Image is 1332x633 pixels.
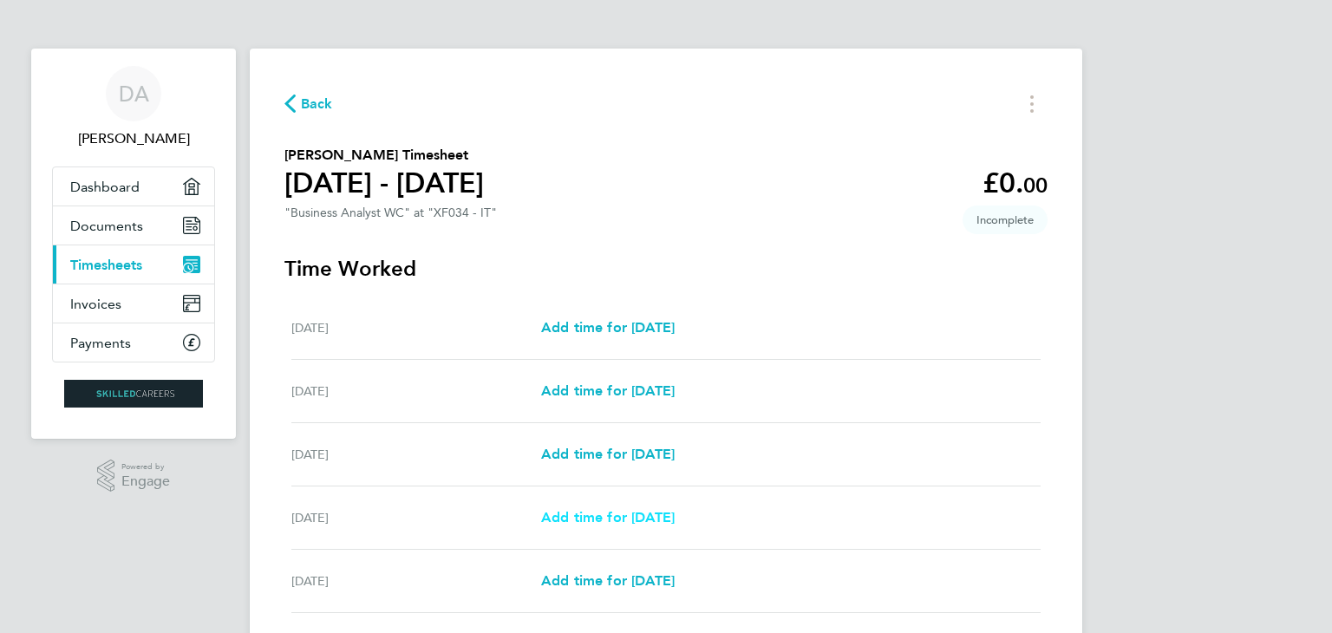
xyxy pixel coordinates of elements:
[541,382,675,399] span: Add time for [DATE]
[963,206,1048,234] span: This timesheet is Incomplete.
[53,206,214,245] a: Documents
[70,179,140,195] span: Dashboard
[53,167,214,206] a: Dashboard
[284,93,333,114] button: Back
[541,572,675,589] span: Add time for [DATE]
[121,460,170,474] span: Powered by
[53,245,214,284] a: Timesheets
[53,323,214,362] a: Payments
[284,255,1048,283] h3: Time Worked
[541,446,675,462] span: Add time for [DATE]
[541,571,675,591] a: Add time for [DATE]
[301,94,333,114] span: Back
[284,145,484,166] h2: [PERSON_NAME] Timesheet
[97,460,171,493] a: Powered byEngage
[52,380,215,408] a: Go to home page
[1016,90,1048,117] button: Timesheets Menu
[541,509,675,525] span: Add time for [DATE]
[1023,173,1048,198] span: 00
[70,335,131,351] span: Payments
[119,82,149,105] span: DA
[541,381,675,401] a: Add time for [DATE]
[64,380,203,408] img: skilledcareers-logo-retina.png
[31,49,236,439] nav: Main navigation
[70,218,143,234] span: Documents
[70,296,121,312] span: Invoices
[541,317,675,338] a: Add time for [DATE]
[70,257,142,273] span: Timesheets
[541,507,675,528] a: Add time for [DATE]
[121,474,170,489] span: Engage
[291,571,541,591] div: [DATE]
[53,284,214,323] a: Invoices
[291,381,541,401] div: [DATE]
[983,166,1048,199] app-decimal: £0.
[52,66,215,149] a: DA[PERSON_NAME]
[291,507,541,528] div: [DATE]
[52,128,215,149] span: Deji Agboade
[284,166,484,200] h1: [DATE] - [DATE]
[291,317,541,338] div: [DATE]
[541,319,675,336] span: Add time for [DATE]
[541,444,675,465] a: Add time for [DATE]
[284,206,497,220] div: "Business Analyst WC" at "XF034 - IT"
[291,444,541,465] div: [DATE]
